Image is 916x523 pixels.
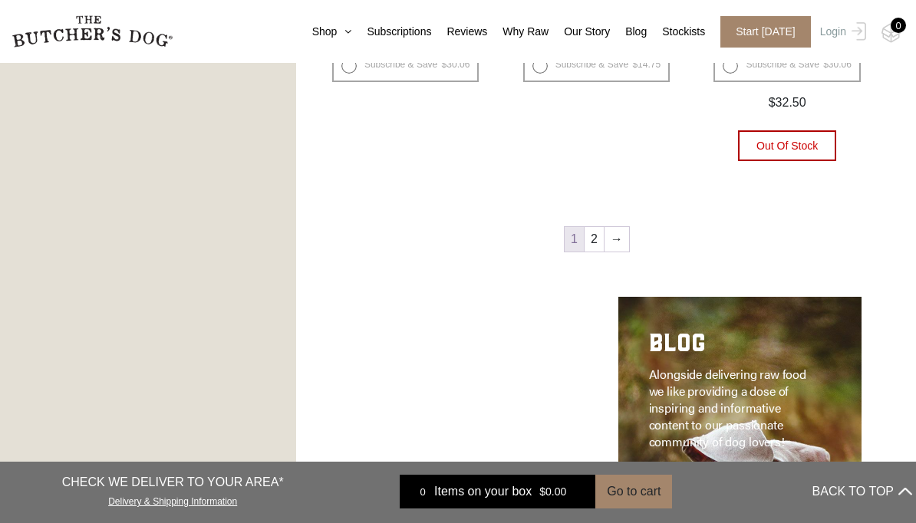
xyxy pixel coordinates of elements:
span: $ [442,59,447,70]
button: Go to cart [595,475,672,508]
a: 0 Items on your box $0.00 [400,475,595,508]
span: 32.50 [769,96,806,109]
div: 0 [411,484,434,499]
a: Reviews [431,24,487,40]
a: Why Raw [487,24,549,40]
span: Start [DATE] [720,16,811,48]
a: Subscriptions [351,24,431,40]
p: Adored Beast Apothecary is a line of all-natural pet products designed to support your dog’s heal... [363,366,522,467]
a: Our Story [549,24,610,40]
label: Subscribe & Save [332,47,479,82]
label: Subscribe & Save [713,47,860,82]
a: Blog [610,24,647,40]
bdi: 0.00 [539,485,566,498]
span: Items on your box [434,482,532,501]
span: $ [823,59,829,70]
span: $ [769,96,776,109]
button: Out of stock [738,130,836,161]
img: TBD_Cart-Empty.png [881,23,901,43]
a: Login [816,16,866,48]
button: BACK TO TOP [812,473,912,510]
p: Alongside delivering raw food we like providing a dose of inspiring and informative content to ou... [649,366,808,450]
a: Start [DATE] [705,16,816,48]
h2: BLOG [649,327,808,366]
div: 0 [891,18,906,33]
span: Page 1 [565,227,584,252]
bdi: 30.06 [823,59,852,70]
a: Page 2 [585,227,604,252]
label: Subscribe & Save [523,47,670,82]
span: $ [632,59,638,70]
bdi: 30.06 [442,59,470,70]
a: Delivery & Shipping Information [108,492,237,507]
a: → [605,227,629,252]
h2: APOTHECARY [363,327,522,366]
a: Stockists [647,24,705,40]
span: $ [539,485,545,498]
a: Shop [297,24,352,40]
p: CHECK WE DELIVER TO YOUR AREA* [62,473,284,492]
bdi: 14.75 [632,59,661,70]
